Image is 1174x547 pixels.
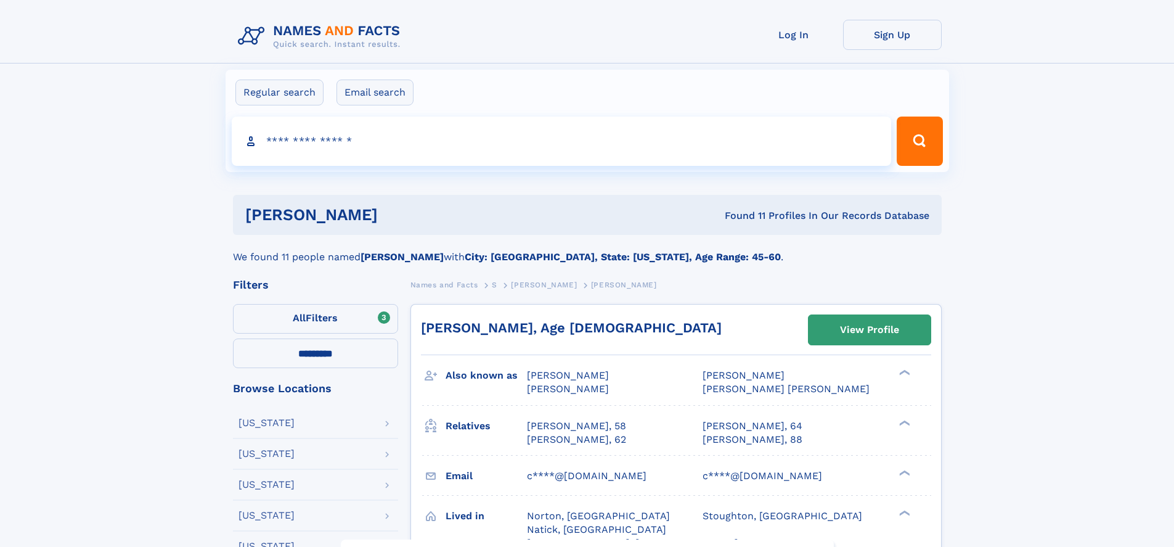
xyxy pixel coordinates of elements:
[551,209,929,223] div: Found 11 Profiles In Our Records Database
[896,469,911,477] div: ❯
[421,320,722,335] a: [PERSON_NAME], Age [DEMOGRAPHIC_DATA]
[446,416,527,437] h3: Relatives
[703,433,802,446] a: [PERSON_NAME], 88
[232,117,892,166] input: search input
[527,433,626,446] a: [PERSON_NAME], 62
[233,20,410,53] img: Logo Names and Facts
[235,80,324,105] label: Regular search
[511,277,577,292] a: [PERSON_NAME]
[527,419,626,433] a: [PERSON_NAME], 58
[233,235,942,265] div: We found 11 people named with .
[361,251,444,263] b: [PERSON_NAME]
[446,365,527,386] h3: Also known as
[336,80,414,105] label: Email search
[446,506,527,527] h3: Lived in
[703,419,802,433] a: [PERSON_NAME], 64
[238,449,295,459] div: [US_STATE]
[843,20,942,50] a: Sign Up
[744,20,843,50] a: Log In
[896,419,911,427] div: ❯
[238,480,295,490] div: [US_STATE]
[233,304,398,334] label: Filters
[238,511,295,520] div: [US_STATE]
[233,279,398,290] div: Filters
[410,277,478,292] a: Names and Facts
[840,316,899,344] div: View Profile
[465,251,781,263] b: City: [GEOGRAPHIC_DATA], State: [US_STATE], Age Range: 45-60
[293,312,306,324] span: All
[446,466,527,487] h3: Email
[527,369,609,381] span: [PERSON_NAME]
[511,281,577,289] span: [PERSON_NAME]
[492,277,497,292] a: S
[527,383,609,395] span: [PERSON_NAME]
[233,383,398,394] div: Browse Locations
[703,369,785,381] span: [PERSON_NAME]
[527,524,666,535] span: Natick, [GEOGRAPHIC_DATA]
[527,510,670,522] span: Norton, [GEOGRAPHIC_DATA]
[703,383,870,395] span: [PERSON_NAME] [PERSON_NAME]
[896,369,911,377] div: ❯
[703,510,862,522] span: Stoughton, [GEOGRAPHIC_DATA]
[809,315,931,345] a: View Profile
[897,117,942,166] button: Search Button
[591,281,657,289] span: [PERSON_NAME]
[896,509,911,517] div: ❯
[492,281,497,289] span: S
[238,418,295,428] div: [US_STATE]
[245,207,552,223] h1: [PERSON_NAME]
